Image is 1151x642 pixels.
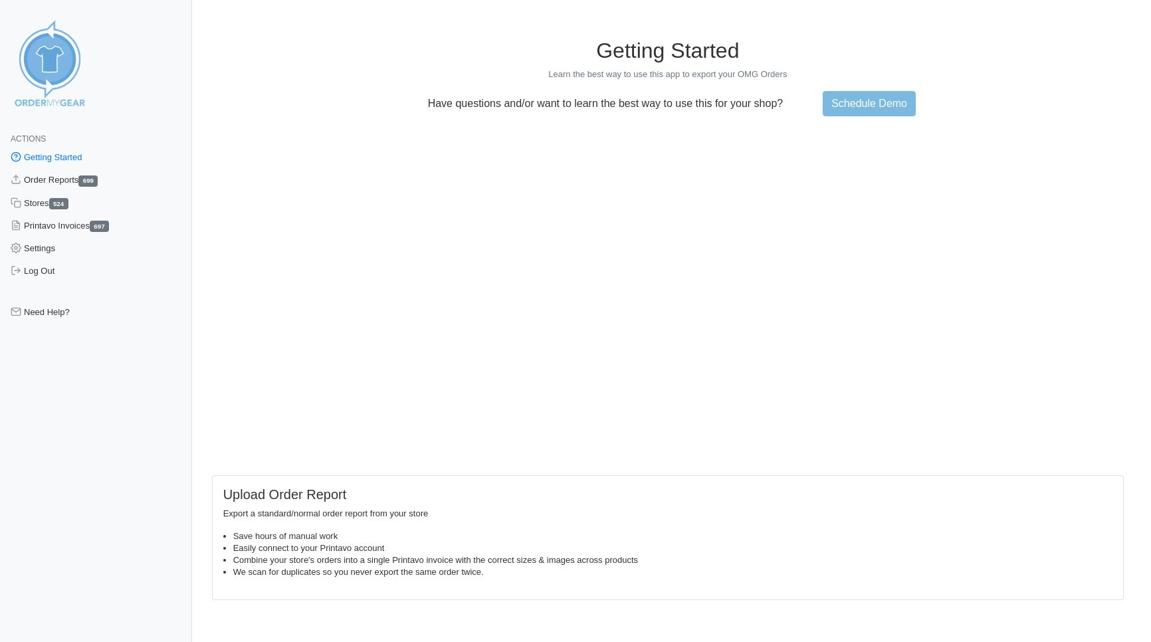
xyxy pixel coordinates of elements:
[223,486,1112,502] h5: Upload Order Report
[90,221,109,232] span: 697
[233,530,1112,542] li: Save hours of manual work
[223,508,1112,520] p: Export a standard/normal order report from your store
[233,566,1112,578] li: We scan for duplicates so you never export the same order twice.
[212,68,1124,80] p: Learn the best way to use this app to export your OMG Orders
[823,91,916,116] a: Schedule Demo
[233,542,1112,554] li: Easily connect to your Printavo account
[78,175,98,187] span: 699
[49,198,68,209] span: 524
[233,554,1112,566] li: Combine your store's orders into a single Printavo invoice with the correct sizes & images across...
[11,134,46,144] span: Actions
[212,38,1124,63] h1: Getting Started
[420,98,791,110] p: Have questions and/or want to learn the best way to use this for your shop?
